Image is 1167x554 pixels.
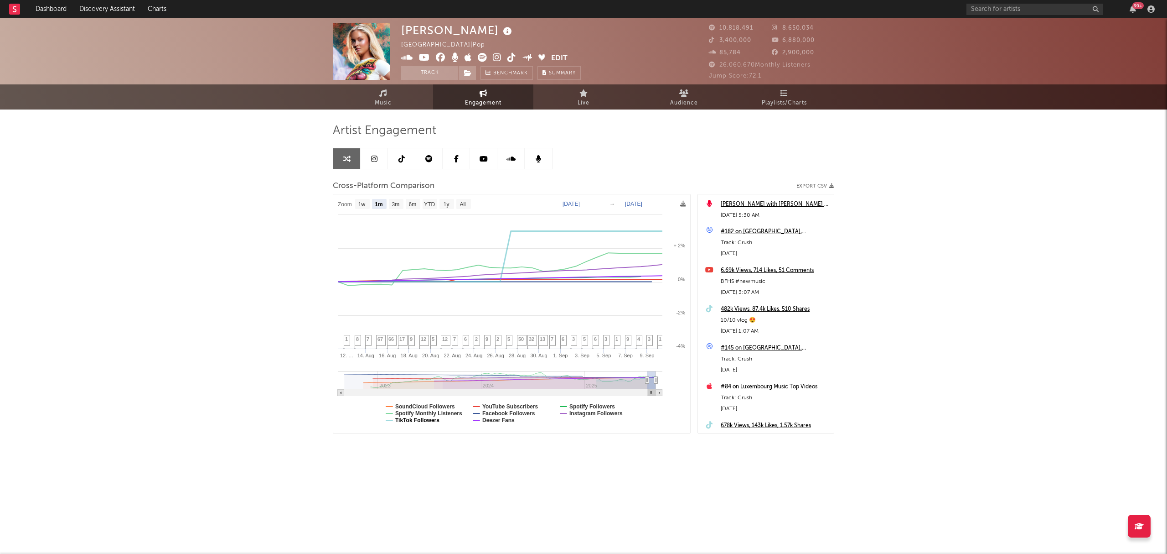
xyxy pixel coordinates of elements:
[594,336,597,342] span: 6
[762,98,807,109] span: Playlists/Charts
[772,50,814,56] span: 2,900,000
[721,315,829,326] div: 10/10 vlog 😍
[721,287,829,298] div: [DATE] 3:07 AM
[432,336,434,342] span: 5
[549,71,576,76] span: Summary
[721,199,829,210] a: [PERSON_NAME] with [PERSON_NAME] at [GEOGRAPHIC_DATA] ([DATE])
[578,98,589,109] span: Live
[721,226,829,237] a: #182 on [GEOGRAPHIC_DATA], [GEOGRAPHIC_DATA]
[721,265,829,276] a: 6.69k Views, 714 Likes, 51 Comments
[421,336,426,342] span: 12
[375,201,382,208] text: 1m
[721,365,829,376] div: [DATE]
[551,53,568,64] button: Edit
[518,336,524,342] span: 50
[562,336,564,342] span: 6
[625,201,642,207] text: [DATE]
[721,248,829,259] div: [DATE]
[533,84,634,110] a: Live
[401,23,514,38] div: [PERSON_NAME]
[377,336,383,342] span: 67
[721,420,829,431] a: 678k Views, 143k Likes, 1.57k Shares
[1130,5,1136,13] button: 99+
[721,343,829,354] div: #145 on [GEOGRAPHIC_DATA], [GEOGRAPHIC_DATA]
[444,201,449,208] text: 1y
[604,336,607,342] span: 3
[358,201,366,208] text: 1w
[640,353,654,358] text: 9. Sep
[424,201,435,208] text: YTD
[618,353,633,358] text: 7. Sep
[659,336,661,342] span: 1
[637,336,640,342] span: 4
[721,392,829,403] div: Track: Crush
[721,354,829,365] div: Track: Crush
[709,50,741,56] span: 85,784
[540,336,545,342] span: 13
[487,353,504,358] text: 26. Aug
[433,84,533,110] a: Engagement
[709,37,751,43] span: 3,400,000
[333,181,434,192] span: Cross-Platform Comparison
[615,336,618,342] span: 1
[338,201,352,208] text: Zoom
[553,353,568,358] text: 1. Sep
[634,84,734,110] a: Audience
[551,336,553,342] span: 7
[721,304,829,315] div: 482k Views, 87.4k Likes, 510 Shares
[676,310,685,315] text: -2%
[333,125,436,136] span: Artist Engagement
[333,84,433,110] a: Music
[563,201,580,207] text: [DATE]
[345,336,348,342] span: 1
[772,25,814,31] span: 8,650,034
[966,4,1103,15] input: Search for artists
[482,403,538,410] text: YouTube Subscribers
[395,410,462,417] text: Spotify Monthly Listeners
[375,98,392,109] span: Music
[482,417,515,423] text: Deezer Fans
[569,410,623,417] text: Instagram Followers
[709,25,753,31] span: 10,818,491
[721,431,829,442] div: The side parts first official appearance!!! 🌺🌺🌺🌺
[485,336,488,342] span: 9
[537,66,581,80] button: Summary
[401,40,496,51] div: [GEOGRAPHIC_DATA] | Pop
[496,336,499,342] span: 2
[648,336,651,342] span: 3
[709,62,811,68] span: 26,060,670 Monthly Listeners
[367,336,369,342] span: 7
[721,237,829,248] div: Track: Crush
[530,353,547,358] text: 30. Aug
[399,336,405,342] span: 17
[721,382,829,392] a: #84 on Luxembourg Music Top Videos
[453,336,456,342] span: 7
[572,336,575,342] span: 3
[422,353,439,358] text: 20. Aug
[395,403,455,410] text: SoundCloud Followers
[442,336,448,342] span: 12
[721,210,829,221] div: [DATE] 5:30 AM
[507,336,510,342] span: 5
[772,37,815,43] span: 6,880,000
[734,84,834,110] a: Playlists/Charts
[357,353,374,358] text: 14. Aug
[678,277,685,282] text: 0%
[529,336,534,342] span: 32
[721,403,829,414] div: [DATE]
[575,353,589,358] text: 3. Sep
[509,353,526,358] text: 28. Aug
[444,353,461,358] text: 22. Aug
[356,336,359,342] span: 8
[583,336,586,342] span: 5
[1132,2,1144,9] div: 99 +
[480,66,533,80] a: Benchmark
[721,276,829,287] div: BFHS #newmusic
[379,353,396,358] text: 16. Aug
[401,353,418,358] text: 18. Aug
[597,353,611,358] text: 5. Sep
[401,66,458,80] button: Track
